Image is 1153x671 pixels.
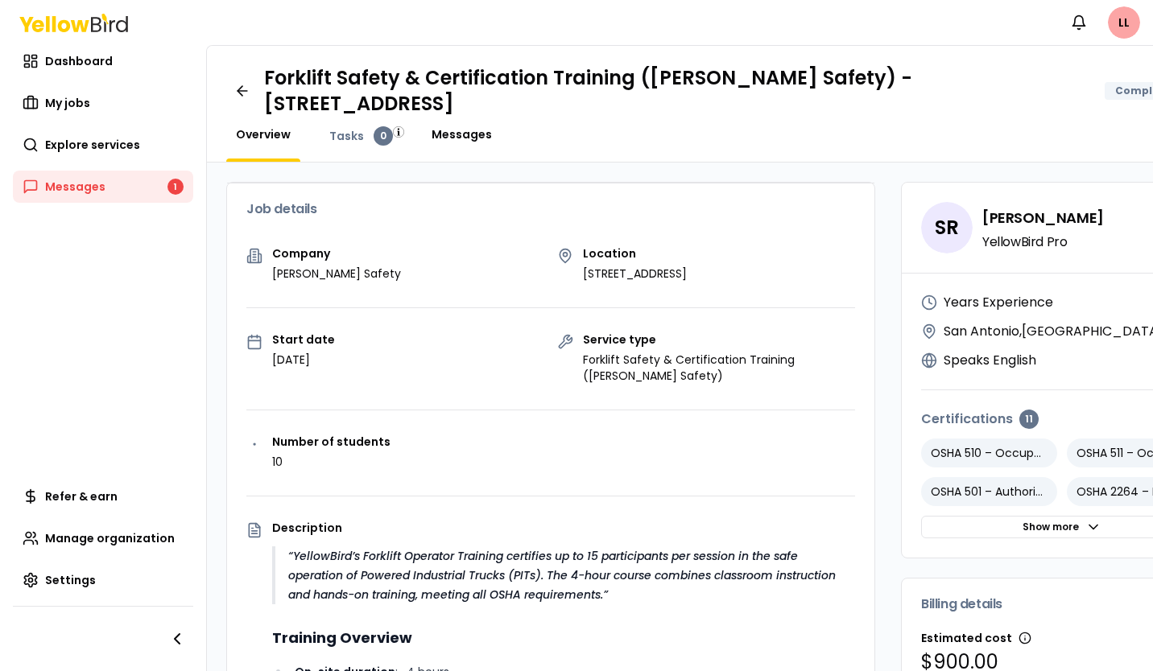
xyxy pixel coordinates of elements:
h3: Job details [246,203,855,216]
p: Location [583,248,687,259]
p: [STREET_ADDRESS] [583,266,687,282]
p: YellowBird Pro [982,236,1104,249]
p: 10 [272,454,391,470]
p: [PERSON_NAME] Safety [272,266,401,282]
span: Messages [432,126,492,142]
span: Manage organization [45,530,175,546]
a: Dashboard [13,45,193,77]
p: Forklift Safety & Certification Training ([PERSON_NAME] Safety) [583,352,855,384]
p: Description [272,522,855,533]
h1: Forklift Safety & Certification Training ([PERSON_NAME] Safety) - [STREET_ADDRESS] [264,65,1092,117]
span: Tasks [329,128,364,144]
div: 1 [167,179,184,195]
a: Settings [13,564,193,596]
p: Speaks English [944,351,1036,370]
a: Manage organization [13,522,193,554]
span: Refer & earn [45,488,118,504]
div: 0 [374,126,393,146]
p: OSHA 510 – Occupational Safety & Health Standards for the Construction Industry (30-Hour) [921,438,1057,467]
p: Years Experience [944,293,1053,312]
div: 11 [1019,410,1039,429]
span: Overview [236,126,291,142]
p: Service type [583,334,855,345]
span: Estimated cost [921,630,1012,646]
span: Explore services [45,137,140,153]
a: Messages1 [13,171,193,203]
p: Company [272,248,401,259]
p: [DATE] [272,352,335,368]
span: Settings [45,572,96,588]
a: Messages [422,126,502,142]
a: Refer & earn [13,480,193,513]
a: Tasks0 [320,126,403,146]
span: Messages [45,179,105,195]
p: YellowBird’s Forklift Operator Training certifies up to 15 participants per session in the safe o... [288,546,855,604]
a: Overview [226,126,300,142]
p: Start date [272,334,335,345]
span: Billing details [921,598,1002,611]
p: Number of students [272,436,391,447]
span: LL [1108,6,1140,39]
strong: Training Overview [272,628,412,648]
span: SR [921,202,973,253]
h4: [PERSON_NAME] [982,207,1104,229]
p: OSHA 501 – Authorized Outreach Instructor for General Industry [921,477,1057,506]
a: My jobs [13,87,193,119]
a: Explore services [13,129,193,161]
span: My jobs [45,95,90,111]
span: Dashboard [45,53,113,69]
